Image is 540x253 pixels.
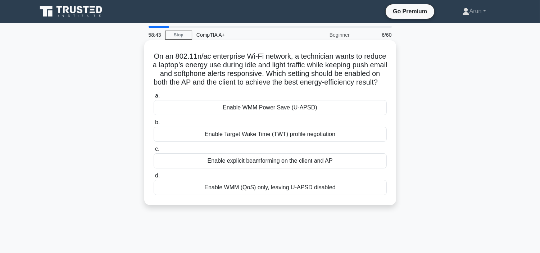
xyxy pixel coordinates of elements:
span: c. [155,146,159,152]
span: b. [155,119,160,125]
a: Stop [165,31,192,40]
span: d. [155,172,160,179]
div: Beginner [291,28,354,42]
div: Enable Target Wake Time (TWT) profile negotiation [154,127,387,142]
div: Enable WMM Power Save (U-APSD) [154,100,387,115]
div: 6/60 [354,28,396,42]
div: Enable explicit beamforming on the client and AP [154,153,387,168]
div: CompTIA A+ [192,28,291,42]
span: a. [155,92,160,99]
div: Enable WMM (QoS) only, leaving U-APSD disabled [154,180,387,195]
a: Arun [445,4,503,18]
div: 58:43 [144,28,165,42]
a: Go Premium [389,7,431,16]
h5: On an 802.11n/ac enterprise Wi‑Fi network, a technician wants to reduce a laptop’s energy use dur... [153,52,387,87]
